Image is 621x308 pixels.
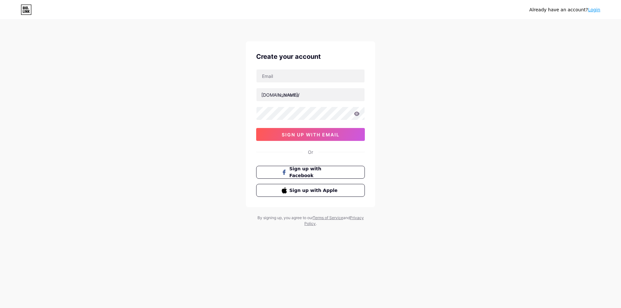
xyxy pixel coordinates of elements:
button: sign up with email [256,128,365,141]
button: Sign up with Facebook [256,166,365,179]
span: Sign up with Facebook [289,165,340,179]
div: By signing up, you agree to our and . [256,215,365,227]
a: Login [588,7,600,12]
div: Already have an account? [529,6,600,13]
div: Create your account [256,52,365,61]
span: sign up with email [282,132,340,137]
input: username [256,88,365,101]
span: Sign up with Apple [289,187,340,194]
div: [DOMAIN_NAME]/ [261,91,300,98]
div: Or [308,149,313,155]
a: Terms of Service [313,215,343,220]
input: Email [256,69,365,82]
button: Sign up with Apple [256,184,365,197]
